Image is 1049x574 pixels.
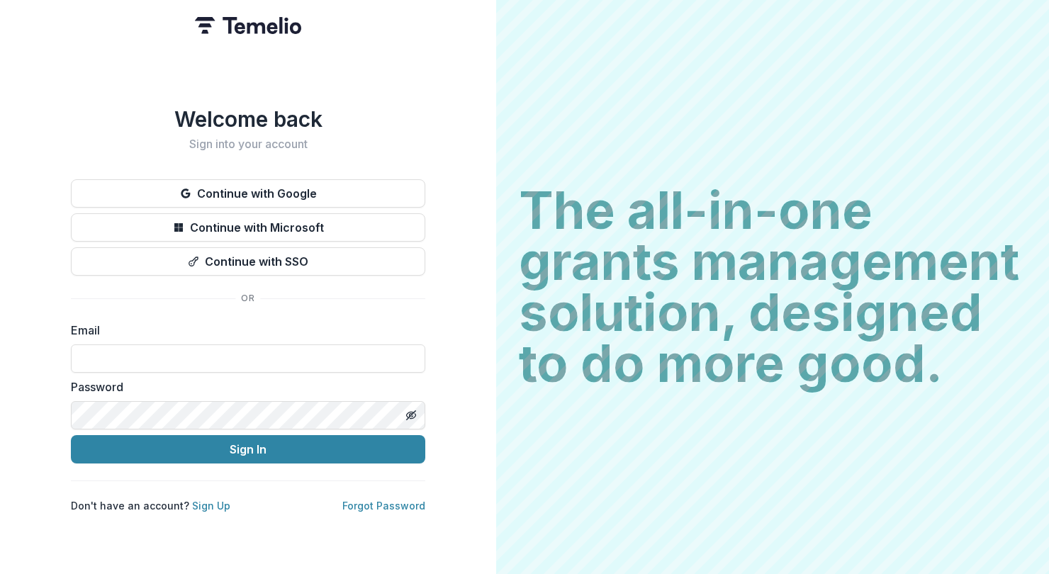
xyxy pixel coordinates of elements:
p: Don't have an account? [71,498,230,513]
button: Sign In [71,435,425,463]
label: Password [71,378,417,395]
h1: Welcome back [71,106,425,132]
button: Continue with SSO [71,247,425,276]
button: Toggle password visibility [400,404,422,427]
button: Continue with Google [71,179,425,208]
button: Continue with Microsoft [71,213,425,242]
h2: Sign into your account [71,137,425,151]
a: Forgot Password [342,500,425,512]
a: Sign Up [192,500,230,512]
img: Temelio [195,17,301,34]
label: Email [71,322,417,339]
